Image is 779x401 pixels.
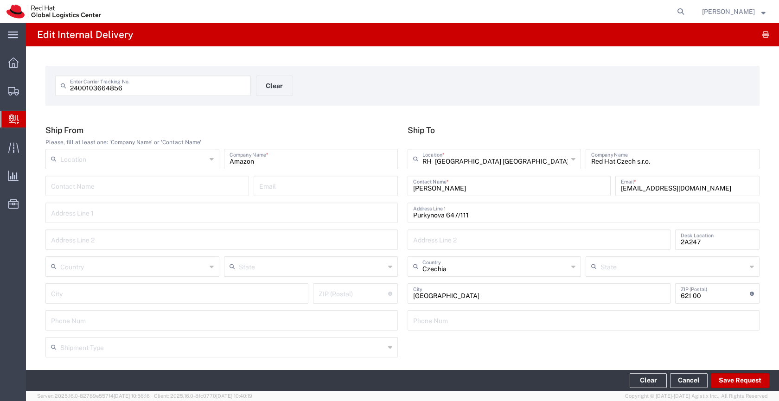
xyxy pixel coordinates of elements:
[216,393,252,399] span: [DATE] 10:40:19
[37,393,150,399] span: Server: 2025.16.0-82789e55714
[670,373,708,388] a: Cancel
[154,393,252,399] span: Client: 2025.16.0-8fc0770
[45,125,398,135] h5: Ship From
[702,6,766,17] button: [PERSON_NAME]
[37,23,133,46] h4: Edit Internal Delivery
[711,373,769,388] button: Save Request
[45,138,398,146] div: Please, fill at least one: 'Company Name' or 'Contact Name'
[630,373,667,388] button: Clear
[6,5,101,19] img: logo
[625,392,768,400] span: Copyright © [DATE]-[DATE] Agistix Inc., All Rights Reserved
[256,76,293,96] button: Clear
[114,393,150,399] span: [DATE] 10:56:16
[702,6,755,17] span: Sona Mala
[408,125,760,135] h5: Ship To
